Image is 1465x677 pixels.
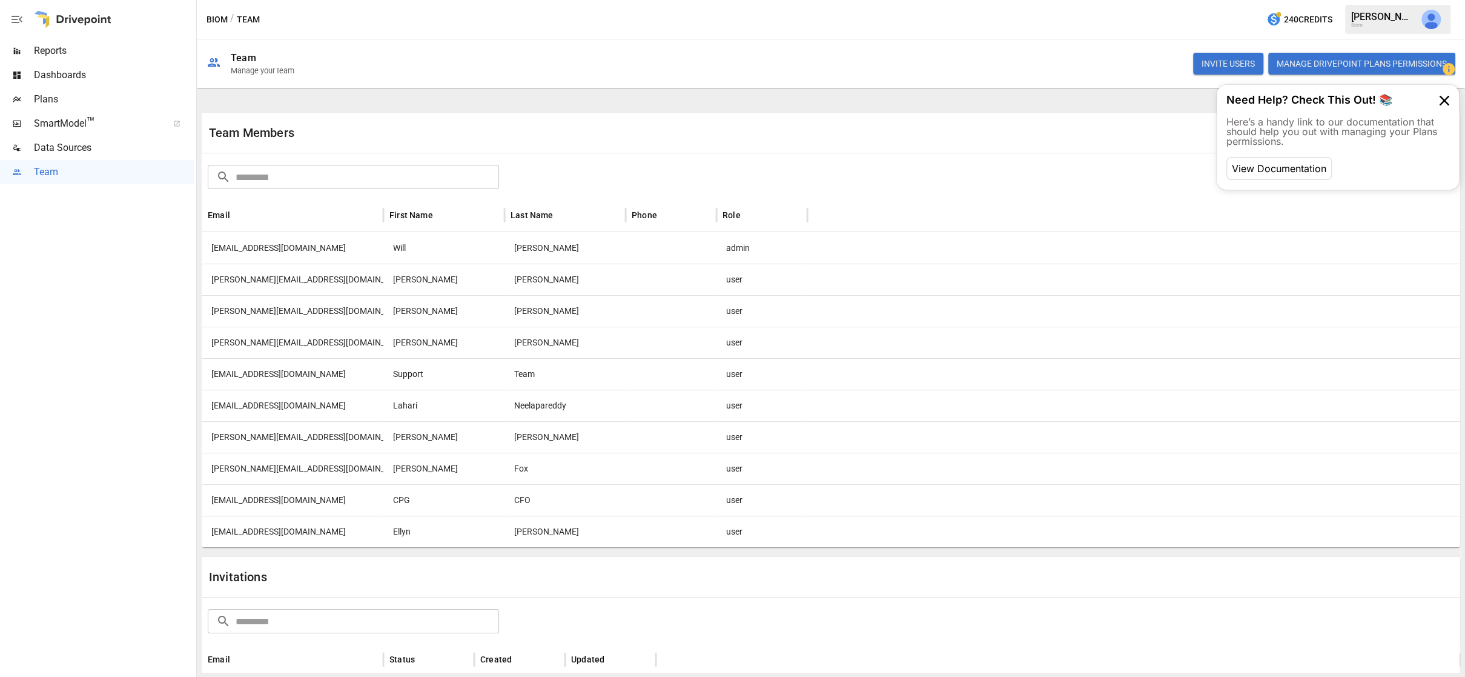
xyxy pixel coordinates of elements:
[34,165,194,179] span: Team
[658,207,675,224] button: Sort
[504,484,626,516] div: CFO
[504,358,626,390] div: Team
[389,210,433,220] div: First Name
[230,12,234,27] div: /
[632,210,657,220] div: Phone
[480,655,512,664] div: Created
[231,66,294,75] div: Manage your team
[209,125,831,140] div: Team Members
[231,651,248,668] button: Sort
[34,68,194,82] span: Dashboards
[231,52,256,64] div: Team
[202,484,383,516] div: biom@thecpgcfo.com
[416,651,433,668] button: Sort
[202,264,383,295] div: hank@getbiom.co
[716,295,807,327] div: user
[34,116,160,131] span: SmartModel
[504,453,626,484] div: Fox
[383,484,504,516] div: CPG
[1284,12,1332,27] span: 240 Credits
[504,264,626,295] div: Schellenger
[716,232,807,264] div: admin
[1351,22,1414,28] div: Biom
[1193,53,1263,75] button: INVITE USERS
[383,421,504,453] div: Bobby
[723,210,741,220] div: Role
[34,44,194,58] span: Reports
[716,484,807,516] div: user
[1421,10,1441,29] img: Will Gahagan
[383,390,504,421] div: Lahari
[555,207,572,224] button: Sort
[202,358,383,390] div: info@accountingadvisorscpa.com
[383,516,504,547] div: Ellyn
[716,358,807,390] div: user
[504,327,626,358] div: Marcos
[202,421,383,453] div: bobby@getbiom.co
[209,570,831,584] div: Invitations
[504,516,626,547] div: Stastny
[208,655,230,664] div: Email
[383,453,504,484] div: Neal
[513,651,530,668] button: Sort
[504,421,626,453] div: McConnell
[716,453,807,484] div: user
[202,327,383,358] div: andres@getbiom.co
[504,232,626,264] div: Gahagan
[571,655,604,664] div: Updated
[504,295,626,327] div: Butler
[202,295,383,327] div: patrick@getbiom.co
[606,651,623,668] button: Sort
[716,264,807,295] div: user
[716,516,807,547] div: user
[34,92,194,107] span: Plans
[383,232,504,264] div: Will
[434,207,451,224] button: Sort
[504,390,626,421] div: Neelapareddy
[207,12,228,27] button: Biom
[34,141,194,155] span: Data Sources
[202,390,383,421] div: lahari@accountingadvisorscpa.com
[202,516,383,547] div: ellyn@getbiom.co
[208,210,230,220] div: Email
[87,115,95,130] span: ™
[383,327,504,358] div: Andres
[1414,2,1448,36] button: Will Gahagan
[202,232,383,264] div: will@getbiom.co
[231,207,248,224] button: Sort
[383,358,504,390] div: Support
[716,421,807,453] div: user
[1268,53,1455,75] button: Manage Drivepoint Plans Permissions
[389,655,415,664] div: Status
[716,327,807,358] div: user
[716,390,807,421] div: user
[742,207,759,224] button: Sort
[383,264,504,295] div: Hank
[511,210,554,220] div: Last Name
[202,453,383,484] div: neal@getbiom.co
[383,295,504,327] div: Patrick
[1262,8,1337,31] button: 240Credits
[1351,11,1414,22] div: [PERSON_NAME]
